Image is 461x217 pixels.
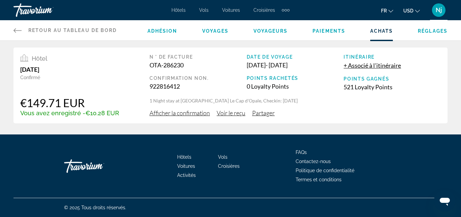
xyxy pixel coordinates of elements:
[344,76,441,82] div: Points gagnés
[344,61,401,69] button: + Associé à l'itinéraire
[436,7,442,13] span: Nj
[177,154,191,160] a: Hôtels
[199,7,209,13] a: Vols
[20,110,119,117] div: Vous avez enregistré -€10.28 EUR
[217,109,245,117] span: Voir le reçu
[344,83,441,91] div: 521 Loyalty Points
[32,55,47,62] span: Hôtel
[247,83,344,90] div: 0 Loyalty Points
[370,28,393,34] a: Achats
[150,97,441,104] p: 1 Night stay at [GEOGRAPHIC_DATA] Le Cap d'Opale, Checkin: [DATE]
[64,205,126,210] span: © 2025 Tous droits réservés.
[418,28,448,34] a: Réglages
[147,28,178,34] a: Adhésion
[218,163,240,169] a: Croisières
[430,3,448,17] button: User Menu
[64,156,132,176] a: Travorium
[150,83,247,90] div: 922816412
[253,28,288,34] a: Voyageurs
[296,177,342,182] a: Termes et conditions
[28,28,117,33] span: Retour au tableau de bord
[282,5,290,15] button: Extra navigation items
[434,190,456,212] iframe: Кнопка запуска окна обмена сообщениями
[202,28,228,34] a: Voyages
[344,54,441,60] div: Itinéraire
[20,66,119,73] div: [DATE]
[296,168,354,173] a: Politique de confidentialité
[218,154,227,160] a: Vols
[177,163,195,169] a: Voitures
[253,7,275,13] a: Croisières
[150,75,247,81] div: Confirmation Non.
[171,7,186,13] a: Hôtels
[296,150,307,155] a: FAQs
[344,62,401,69] span: + Associé à l'itinéraire
[222,7,240,13] a: Voitures
[381,8,387,13] span: fr
[247,61,344,69] div: [DATE] - [DATE]
[13,20,117,40] a: Retour au tableau de bord
[247,75,344,81] div: Points rachetés
[177,173,196,178] a: Activités
[296,159,331,164] a: Contactez-nous
[403,8,413,13] span: USD
[313,28,345,34] a: Paiements
[403,6,420,15] button: Change currency
[150,54,247,60] div: N ° de facture
[13,1,81,19] a: Travorium
[381,6,393,15] button: Change language
[20,75,119,80] div: Confirmé
[252,109,275,117] span: Partager
[20,96,119,110] div: €149.71 EUR
[150,109,210,117] span: Afficher la confirmation
[150,61,247,69] div: OTA-286230
[247,54,344,60] div: Date de voyage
